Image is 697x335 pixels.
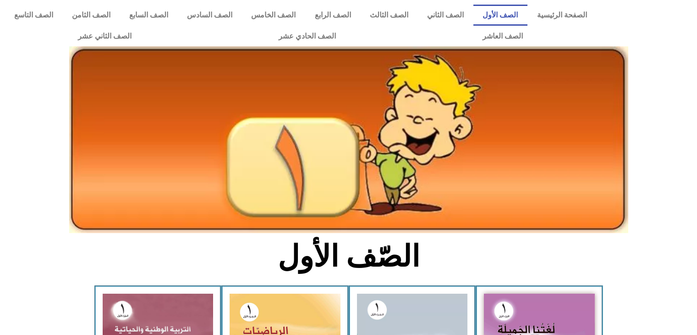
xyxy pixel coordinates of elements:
[242,5,305,26] a: الصف الخامس
[5,5,62,26] a: الصف التاسع
[360,5,417,26] a: الصف الثالث
[197,239,500,274] h2: الصّف الأول
[409,26,596,47] a: الصف العاشر
[473,5,527,26] a: الصف الأول
[527,5,596,26] a: الصفحة الرئيسية
[5,26,205,47] a: الصف الثاني عشر
[178,5,242,26] a: الصف السادس
[305,5,360,26] a: الصف الرابع
[417,5,473,26] a: الصف الثاني
[62,5,120,26] a: الصف الثامن
[205,26,409,47] a: الصف الحادي عشر
[120,5,177,26] a: الصف السابع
